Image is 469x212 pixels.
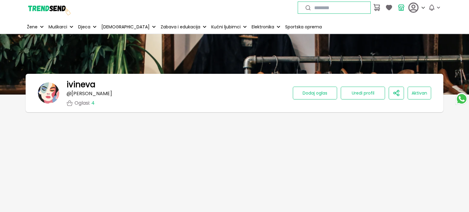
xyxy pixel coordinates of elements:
h1: ivineva [67,80,95,89]
span: 4 [91,99,95,106]
p: Oglasi : [75,100,95,106]
p: Djeca [78,24,90,30]
p: Muškarci [49,24,67,30]
p: [DEMOGRAPHIC_DATA] [101,24,150,30]
p: Elektronika [252,24,274,30]
button: Zabava i edukacija [159,20,208,34]
p: @ [PERSON_NAME] [67,91,112,96]
button: Djeca [77,20,98,34]
button: Uredi profil [341,87,385,99]
button: [DEMOGRAPHIC_DATA] [100,20,157,34]
button: Dodaj oglas [293,87,337,99]
button: Kućni ljubimci [210,20,248,34]
p: Žene [27,24,38,30]
button: Elektronika [250,20,282,34]
img: banner [38,82,59,104]
button: Aktivan [408,87,431,99]
button: Žene [26,20,45,34]
span: Dodaj oglas [303,90,327,96]
p: Kućni ljubimci [211,24,241,30]
p: Zabava i edukacija [161,24,200,30]
button: Muškarci [47,20,75,34]
a: Sportska oprema [284,20,323,34]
